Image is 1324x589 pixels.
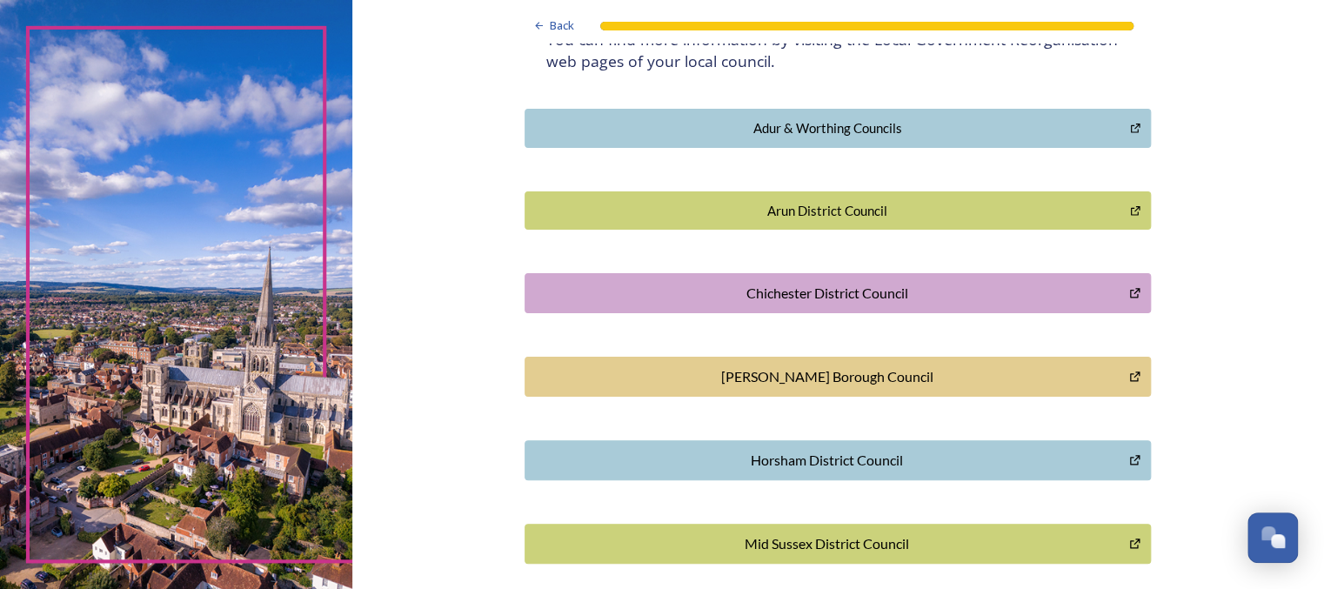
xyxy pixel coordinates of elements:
button: Chichester District Council [525,273,1151,313]
div: Chichester District Council [534,283,1120,304]
div: Arun District Council [534,201,1120,221]
button: Crawley Borough Council [525,357,1151,397]
button: Horsham District Council [525,440,1151,480]
h4: You can find more information by visiting the Local Government Reorganisation web pages of your l... [546,29,1129,72]
div: Mid Sussex District Council [534,533,1120,554]
button: Arun District Council [525,191,1151,231]
div: [PERSON_NAME] Borough Council [534,366,1120,387]
button: Mid Sussex District Council [525,524,1151,564]
button: Adur & Worthing Councils [525,109,1151,148]
button: Open Chat [1247,512,1298,563]
div: Adur & Worthing Councils [534,118,1120,138]
span: Back [550,17,574,34]
div: Horsham District Council [534,450,1120,471]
